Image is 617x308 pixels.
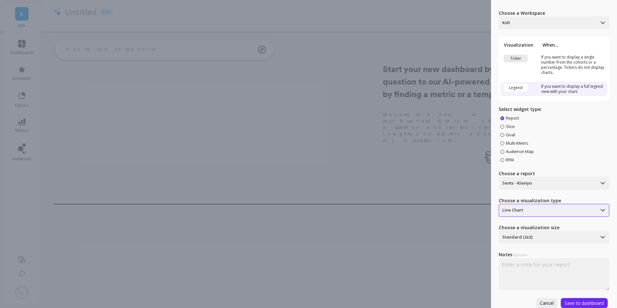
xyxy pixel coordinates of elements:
[506,115,519,121] span: Report
[504,84,528,92] div: Legend
[499,10,609,16] label: Choose a Workspace
[499,251,609,258] label: Notes
[506,132,515,138] span: Goal
[539,42,607,48] th: When...
[499,224,609,231] label: Choose a visualization size
[499,197,609,204] label: Choose a visualization type
[561,298,608,308] button: Save to dashboard
[565,300,604,306] span: Save to dashboard
[504,55,528,62] div: Ticker
[536,298,558,308] button: Cancel
[506,149,534,154] span: Audience Map
[540,300,554,306] span: Cancel
[499,106,609,113] p: Select widget type:
[512,252,527,257] span: Optional
[539,53,607,77] td: If you want to display a single number from the cohorts or a percentage. Tickers do not display c...
[539,82,607,96] td: If you want to display a full legend view with your chart.
[506,123,515,129] span: Slice
[506,140,528,146] span: Multi-Metric
[506,157,514,163] span: RFM
[501,42,539,48] th: Visualization
[499,170,609,177] label: Choose a report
